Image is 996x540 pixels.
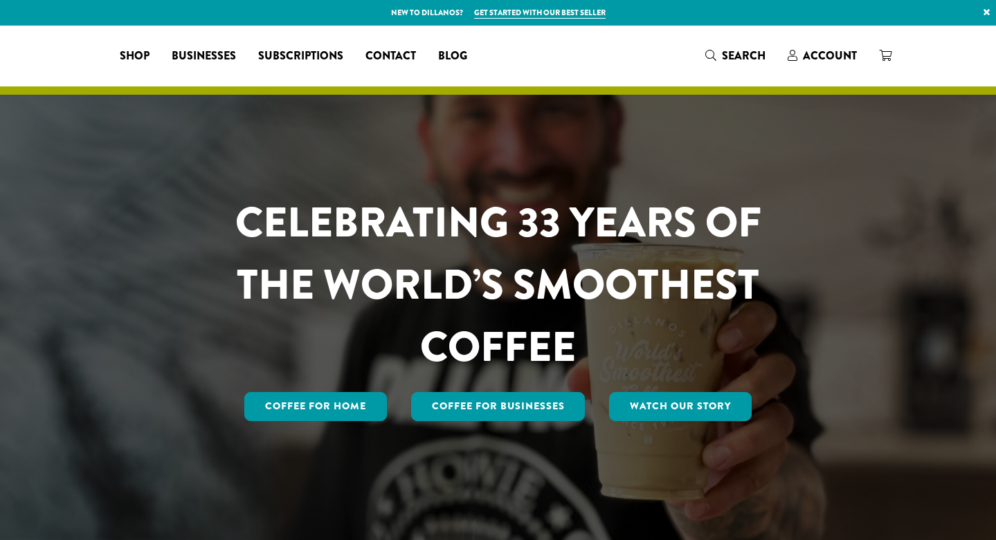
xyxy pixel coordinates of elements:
span: Contact [365,48,416,65]
a: Get started with our best seller [474,7,606,19]
span: Businesses [172,48,236,65]
span: Blog [438,48,467,65]
a: Search [694,44,777,67]
span: Account [803,48,857,64]
a: Coffee for Home [244,392,387,421]
span: Search [722,48,766,64]
a: Watch Our Story [609,392,752,421]
a: Shop [109,45,161,67]
h1: CELEBRATING 33 YEARS OF THE WORLD’S SMOOTHEST COFFEE [194,192,802,378]
span: Shop [120,48,150,65]
a: Coffee For Businesses [411,392,586,421]
span: Subscriptions [258,48,343,65]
